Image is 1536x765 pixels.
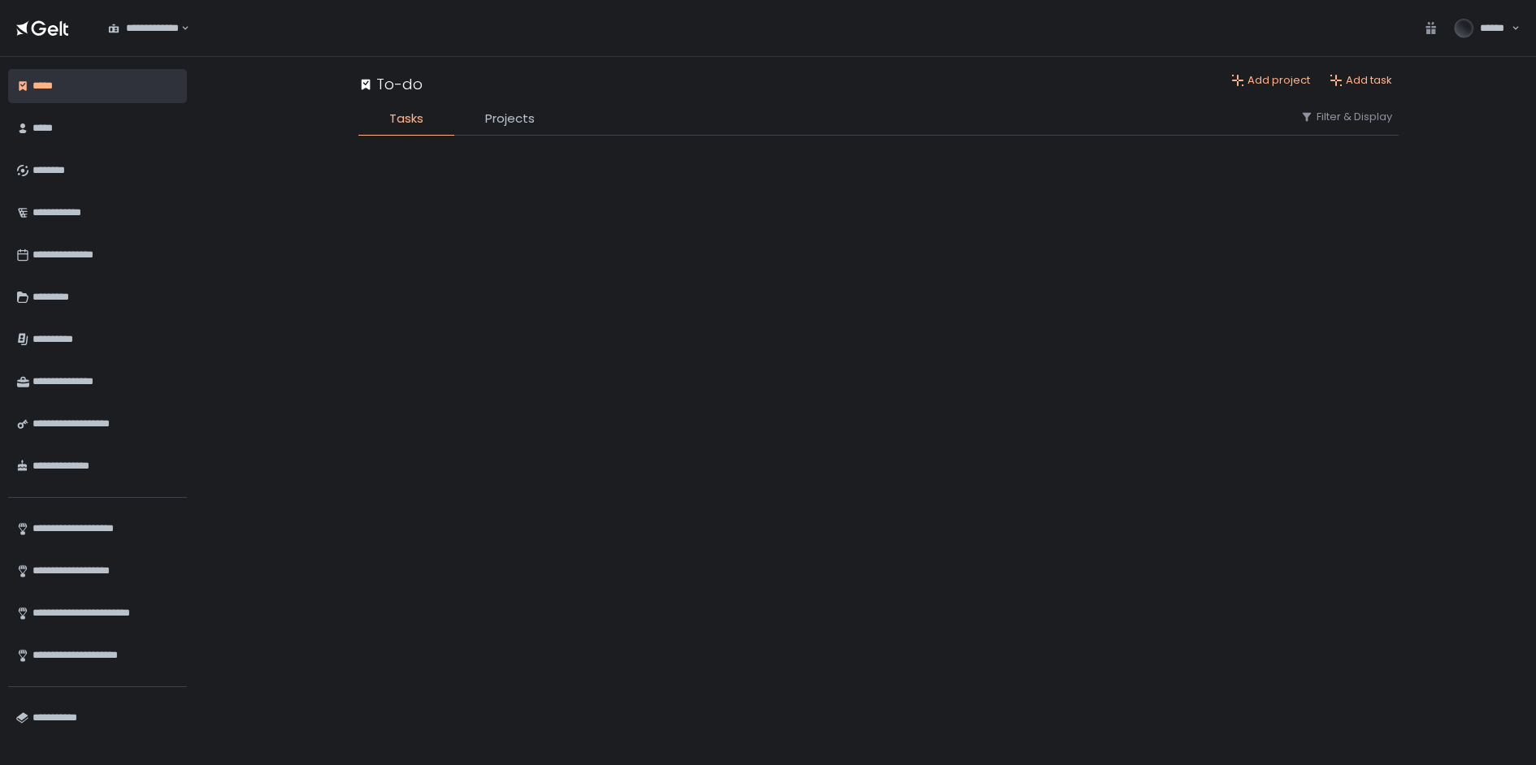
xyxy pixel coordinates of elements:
span: Tasks [389,110,423,128]
div: To-do [358,73,423,95]
button: Filter & Display [1300,110,1392,124]
input: Search for option [179,20,180,37]
div: Search for option [98,11,189,45]
span: Projects [485,110,535,128]
button: Add task [1330,73,1392,88]
button: Add project [1231,73,1310,88]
